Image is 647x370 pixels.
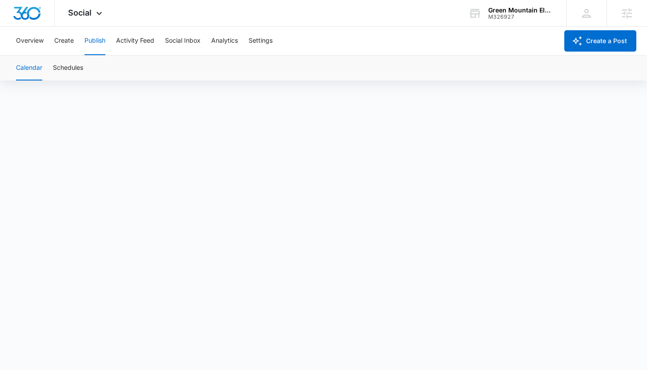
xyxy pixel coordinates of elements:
button: Publish [84,27,105,55]
div: account id [488,14,553,20]
button: Overview [16,27,44,55]
button: Schedules [53,56,83,80]
button: Calendar [16,56,42,80]
button: Activity Feed [116,27,154,55]
button: Create [54,27,74,55]
button: Social Inbox [165,27,201,55]
button: Analytics [211,27,238,55]
div: account name [488,7,553,14]
button: Settings [249,27,273,55]
span: Social [68,8,92,17]
button: Create a Post [564,30,636,52]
